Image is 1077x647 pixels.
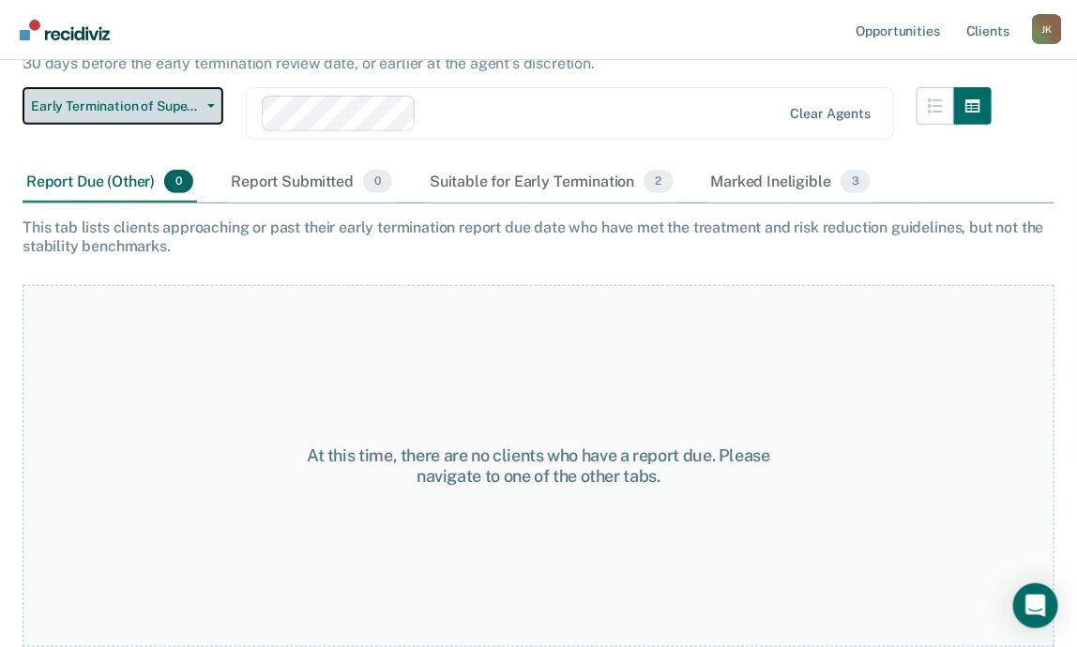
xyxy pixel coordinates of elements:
[1013,583,1058,628] div: Open Intercom Messenger
[31,98,200,114] span: Early Termination of Supervision
[281,445,796,486] div: At this time, there are no clients who have a report due. Please navigate to one of the other tabs.
[20,20,110,40] img: Recidiviz
[23,218,1054,254] div: This tab lists clients approaching or past their early termination report due date who have met t...
[426,162,676,203] div: Suitable for Early Termination2
[841,170,871,194] span: 3
[1032,14,1062,44] div: J K
[227,162,396,203] div: Report Submitted0
[23,162,197,203] div: Report Due (Other)0
[23,87,223,125] button: Early Termination of Supervision
[1032,14,1062,44] button: Profile dropdown button
[707,162,875,203] div: Marked Ineligible3
[363,170,392,194] span: 0
[164,170,193,194] span: 0
[791,106,871,122] div: Clear agents
[644,170,673,194] span: 2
